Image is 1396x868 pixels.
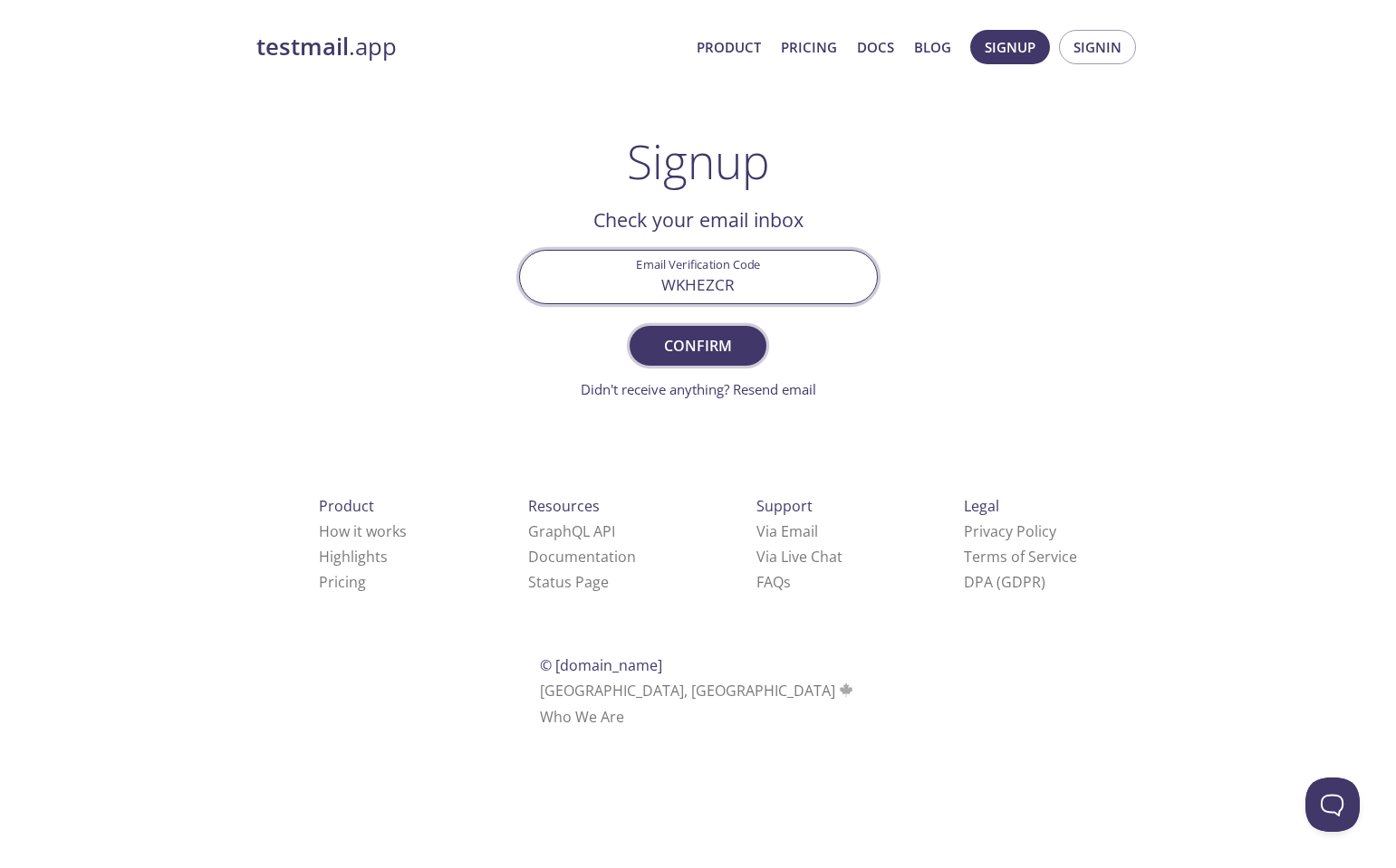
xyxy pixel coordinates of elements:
span: Resources [528,496,600,516]
span: Signup [985,35,1035,59]
a: Documentation [528,547,636,567]
a: Product [697,35,761,59]
button: Signin [1059,30,1136,64]
button: Confirm [630,326,765,366]
span: Signin [1073,35,1122,59]
a: Terms of Service [964,547,1077,567]
button: Signup [970,30,1050,64]
a: Who We Are [540,707,624,727]
a: testmail.app [256,32,682,62]
a: FAQ [756,572,791,592]
a: Blog [914,35,951,59]
span: s [784,572,791,592]
span: Support [756,496,813,516]
a: Pricing [319,572,366,592]
a: GraphQL API [528,521,615,541]
span: Product [319,496,374,516]
a: Via Email [756,521,818,541]
a: Pricing [781,35,837,59]
h2: Check your email inbox [519,205,878,235]
span: Confirm [650,333,746,358]
a: DPA (GDPR) [964,572,1045,592]
a: Docs [857,35,894,59]
span: © [DOMAIN_NAME] [540,655,662,675]
span: [GEOGRAPHIC_DATA], [GEOGRAPHIC_DATA] [540,681,856,701]
a: Highlights [319,547,388,567]
a: Didn't receive anything? Resend email [581,380,816,398]
a: How it works [319,521,407,541]
a: Via Live Chat [756,547,842,567]
a: Status Page [528,572,609,592]
iframe: Help Scout Beacon - Open [1305,777,1360,832]
a: Privacy Policy [964,521,1056,541]
h1: Signup [627,134,770,188]
strong: testmail [256,31,349,62]
span: Legal [964,496,999,516]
